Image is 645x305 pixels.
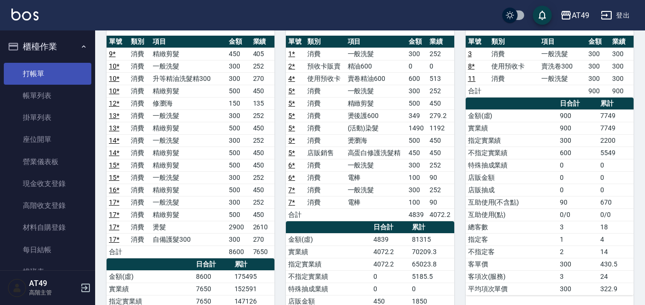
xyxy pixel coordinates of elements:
[406,48,427,60] td: 300
[371,258,410,270] td: 4072.2
[128,109,150,122] td: 消費
[345,184,406,196] td: 一般洗髮
[251,196,275,208] td: 252
[251,221,275,233] td: 2610
[597,7,634,24] button: 登出
[232,270,275,283] td: 175495
[427,60,454,72] td: 0
[150,36,226,48] th: 項目
[4,107,91,128] a: 掛單列表
[557,98,598,110] th: 日合計
[305,171,345,184] td: 消費
[533,6,552,25] button: save
[406,85,427,97] td: 300
[598,270,634,283] td: 24
[226,159,251,171] td: 500
[557,109,598,122] td: 900
[305,147,345,159] td: 店販銷售
[406,159,427,171] td: 300
[406,60,427,72] td: 0
[489,72,539,85] td: 消費
[427,159,454,171] td: 252
[251,97,275,109] td: 135
[286,246,371,258] td: 實業績
[466,233,557,246] td: 指定客
[572,10,589,21] div: AT49
[150,72,226,85] td: 升等精油洗髮精300
[107,36,128,48] th: 單號
[539,36,586,48] th: 項目
[427,208,454,221] td: 4072.2
[586,36,610,48] th: 金額
[226,233,251,246] td: 300
[557,283,598,295] td: 300
[251,85,275,97] td: 450
[107,270,194,283] td: 金額(虛)
[539,72,586,85] td: 一般洗髮
[107,283,194,295] td: 實業績
[557,184,598,196] td: 0
[468,50,472,58] a: 3
[251,122,275,134] td: 450
[345,196,406,208] td: 電棒
[427,48,454,60] td: 252
[305,72,345,85] td: 使用預收卡
[128,184,150,196] td: 消費
[427,85,454,97] td: 252
[466,208,557,221] td: 互助使用(點)
[598,246,634,258] td: 14
[251,109,275,122] td: 252
[251,48,275,60] td: 405
[251,134,275,147] td: 252
[305,36,345,48] th: 類別
[557,258,598,270] td: 300
[539,48,586,60] td: 一般洗髮
[557,270,598,283] td: 3
[598,98,634,110] th: 累計
[128,134,150,147] td: 消費
[4,63,91,85] a: 打帳單
[345,122,406,134] td: (活動)染髮
[427,196,454,208] td: 90
[466,221,557,233] td: 總客數
[8,278,27,297] img: Person
[150,147,226,159] td: 精緻剪髮
[107,36,274,258] table: a dense table
[466,36,634,98] table: a dense table
[305,184,345,196] td: 消費
[150,48,226,60] td: 精緻剪髮
[345,72,406,85] td: 賣卷精油600
[305,97,345,109] td: 消費
[489,60,539,72] td: 使用預收卡
[557,246,598,258] td: 2
[345,48,406,60] td: 一般洗髮
[466,147,557,159] td: 不指定實業績
[150,171,226,184] td: 一般洗髮
[539,60,586,72] td: 賣洗卷300
[150,208,226,221] td: 精緻剪髮
[150,109,226,122] td: 一般洗髮
[305,109,345,122] td: 消費
[305,159,345,171] td: 消費
[128,60,150,72] td: 消費
[345,97,406,109] td: 精緻剪髮
[489,48,539,60] td: 消費
[4,216,91,238] a: 材料自購登錄
[406,196,427,208] td: 100
[128,147,150,159] td: 消費
[371,246,410,258] td: 4072.2
[11,9,39,20] img: Logo
[466,283,557,295] td: 平均項次單價
[226,72,251,85] td: 300
[345,60,406,72] td: 精油600
[150,184,226,196] td: 精緻剪髮
[128,208,150,221] td: 消費
[150,233,226,246] td: 自備護髮300
[4,34,91,59] button: 櫃檯作業
[427,171,454,184] td: 90
[226,36,251,48] th: 金額
[345,134,406,147] td: 燙瀏海
[557,6,593,25] button: AT49
[557,147,598,159] td: 600
[610,72,634,85] td: 300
